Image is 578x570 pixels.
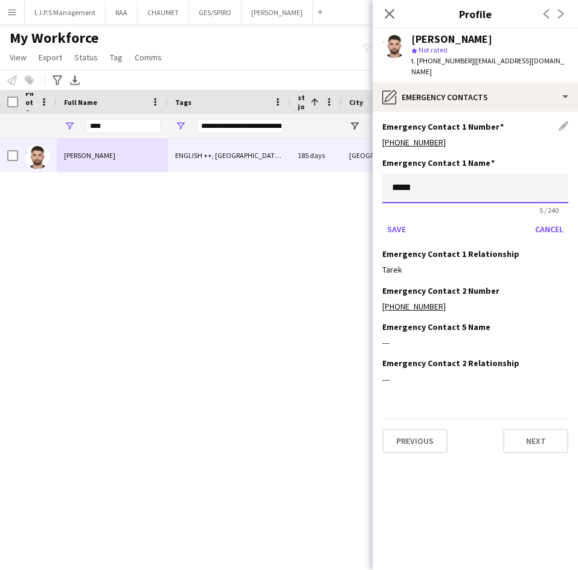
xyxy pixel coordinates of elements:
[242,1,313,24] button: [PERSON_NAME]
[503,429,568,453] button: Next
[68,73,82,87] app-action-btn: Export XLSX
[382,358,519,369] h3: Emergency Contact 2 Relationship
[411,56,474,65] span: t. [PHONE_NUMBER]
[25,89,35,116] span: Photo
[382,285,499,296] h3: Emergency Contact 2 Number
[382,220,411,239] button: Save
[382,157,495,168] h3: Emergency Contact 1 Name
[64,121,75,131] button: Open Filter Menu
[64,151,115,160] span: [PERSON_NAME]
[69,49,103,65] a: Status
[530,220,568,239] button: Cancel
[39,52,62,63] span: Export
[382,321,490,332] h3: Emergency Contact 5 Name
[25,1,106,24] button: L.I.P.S Management
[291,139,342,172] div: 185 days
[86,119,161,133] input: Full Name Filter Input
[106,1,138,24] button: RAA
[382,337,568,348] div: ---
[34,49,67,65] a: Export
[298,84,306,120] span: Last job
[382,374,568,385] div: ---
[175,98,191,107] span: Tags
[130,49,167,65] a: Comms
[25,145,50,169] img: Mouaz Allababidi
[411,34,492,45] div: [PERSON_NAME]
[382,137,446,148] a: [PHONE_NUMBER]
[373,83,578,112] div: Emergency contacts
[349,121,360,131] button: Open Filter Menu
[342,139,390,172] div: [GEOGRAPHIC_DATA]
[373,6,578,22] h3: Profile
[5,49,31,65] a: View
[74,52,98,63] span: Status
[175,121,186,131] button: Open Filter Menu
[10,29,98,47] span: My Workforce
[382,249,519,259] h3: Emergency Contact 1 Relationship
[382,429,448,453] button: Previous
[530,206,568,215] span: 5 / 240
[50,73,65,87] app-action-btn: Advanced filters
[382,301,446,312] a: [PHONE_NUMBER]
[382,264,568,275] div: Tarek
[168,139,291,172] div: ENGLISH ++, [GEOGRAPHIC_DATA] Training Certificate, Potential Supervisor Training, TOP HOST/HOSTE...
[110,52,123,63] span: Tag
[349,98,363,107] span: City
[189,1,242,24] button: GES/SPIRO
[135,52,162,63] span: Comms
[105,49,127,65] a: Tag
[64,98,97,107] span: Full Name
[371,119,383,133] input: City Filter Input
[419,45,448,54] span: Not rated
[138,1,189,24] button: CHAUMET
[411,56,564,76] span: | [EMAIL_ADDRESS][DOMAIN_NAME]
[382,121,504,132] h3: Emergency Contact 1 Number
[10,52,27,63] span: View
